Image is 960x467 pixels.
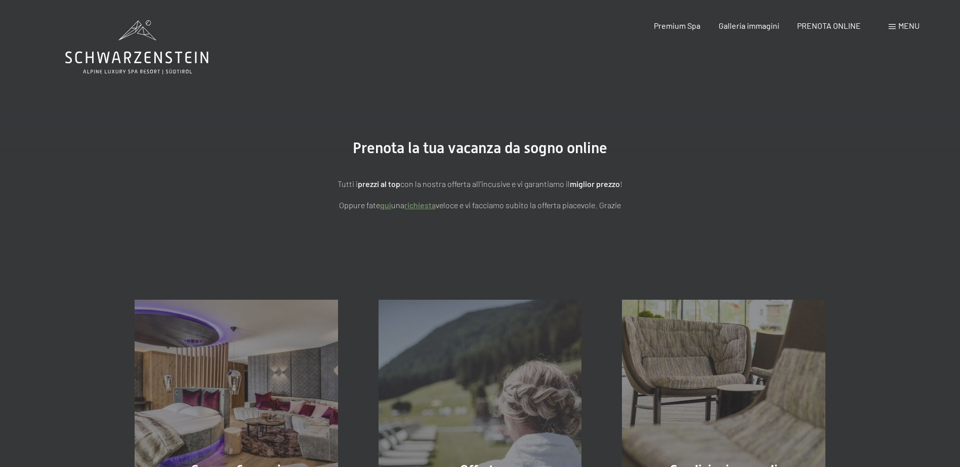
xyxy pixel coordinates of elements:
strong: miglior prezzo [570,179,620,189]
a: PRENOTA ONLINE [797,21,861,30]
a: richiesta [404,200,436,210]
strong: prezzi al top [358,179,400,189]
a: quì [380,200,391,210]
a: Galleria immagini [719,21,779,30]
p: Oppure fate una veloce e vi facciamo subito la offerta piacevole. Grazie [227,199,733,212]
p: Tutti i con la nostra offerta all'incusive e vi garantiamo il ! [227,177,733,191]
a: Premium Spa [654,21,700,30]
span: Menu [898,21,920,30]
span: Prenota la tua vacanza da sogno online [353,139,607,157]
